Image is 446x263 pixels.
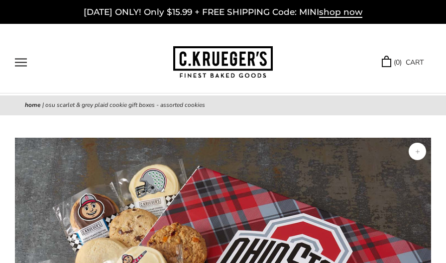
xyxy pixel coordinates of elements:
[173,46,273,79] img: C.KRUEGER'S
[25,100,421,110] nav: breadcrumbs
[25,101,41,109] a: Home
[319,7,362,18] span: shop now
[382,57,424,68] a: (0) CART
[45,101,205,109] span: OSU Scarlet & Grey Plaid Cookie Gift Boxes - Assorted Cookies
[15,58,27,67] button: Open navigation
[42,101,44,109] span: |
[84,7,362,18] a: [DATE] ONLY! Only $15.99 + FREE SHIPPING Code: MINIshop now
[409,143,426,160] button: Zoom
